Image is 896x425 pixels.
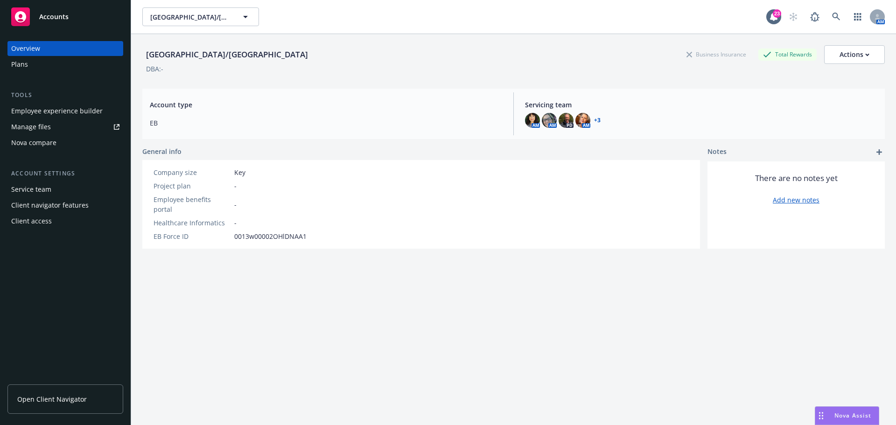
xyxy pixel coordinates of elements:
[559,113,574,128] img: photo
[7,41,123,56] a: Overview
[11,214,52,229] div: Client access
[150,118,502,128] span: EB
[7,169,123,178] div: Account settings
[575,113,590,128] img: photo
[834,411,871,419] span: Nova Assist
[11,57,28,72] div: Plans
[11,41,40,56] div: Overview
[234,218,237,228] span: -
[142,49,312,61] div: [GEOGRAPHIC_DATA]/[GEOGRAPHIC_DATA]
[154,167,231,177] div: Company size
[150,12,231,22] span: [GEOGRAPHIC_DATA]/[GEOGRAPHIC_DATA]
[682,49,751,60] div: Business Insurance
[7,198,123,213] a: Client navigator features
[154,218,231,228] div: Healthcare Informatics
[11,182,51,197] div: Service team
[7,104,123,118] a: Employee experience builder
[824,45,885,64] button: Actions
[525,113,540,128] img: photo
[11,135,56,150] div: Nova compare
[234,231,307,241] span: 0013w00002OHlDNAA1
[805,7,824,26] a: Report a Bug
[7,214,123,229] a: Client access
[11,104,103,118] div: Employee experience builder
[154,231,231,241] div: EB Force ID
[594,118,601,123] a: +3
[150,100,502,110] span: Account type
[525,100,877,110] span: Servicing team
[773,195,819,205] a: Add new notes
[154,195,231,214] div: Employee benefits portal
[7,182,123,197] a: Service team
[773,9,781,18] div: 23
[234,200,237,209] span: -
[815,406,879,425] button: Nova Assist
[827,7,846,26] a: Search
[154,181,231,191] div: Project plan
[755,173,838,184] span: There are no notes yet
[542,113,557,128] img: photo
[146,64,163,74] div: DBA: -
[7,4,123,30] a: Accounts
[7,91,123,100] div: Tools
[815,407,827,425] div: Drag to move
[840,46,869,63] div: Actions
[234,167,245,177] span: Key
[234,181,237,191] span: -
[848,7,867,26] a: Switch app
[142,146,182,156] span: General info
[758,49,817,60] div: Total Rewards
[7,135,123,150] a: Nova compare
[784,7,803,26] a: Start snowing
[39,13,69,21] span: Accounts
[11,119,51,134] div: Manage files
[707,146,727,158] span: Notes
[7,119,123,134] a: Manage files
[17,394,87,404] span: Open Client Navigator
[11,198,89,213] div: Client navigator features
[874,146,885,158] a: add
[7,57,123,72] a: Plans
[142,7,259,26] button: [GEOGRAPHIC_DATA]/[GEOGRAPHIC_DATA]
